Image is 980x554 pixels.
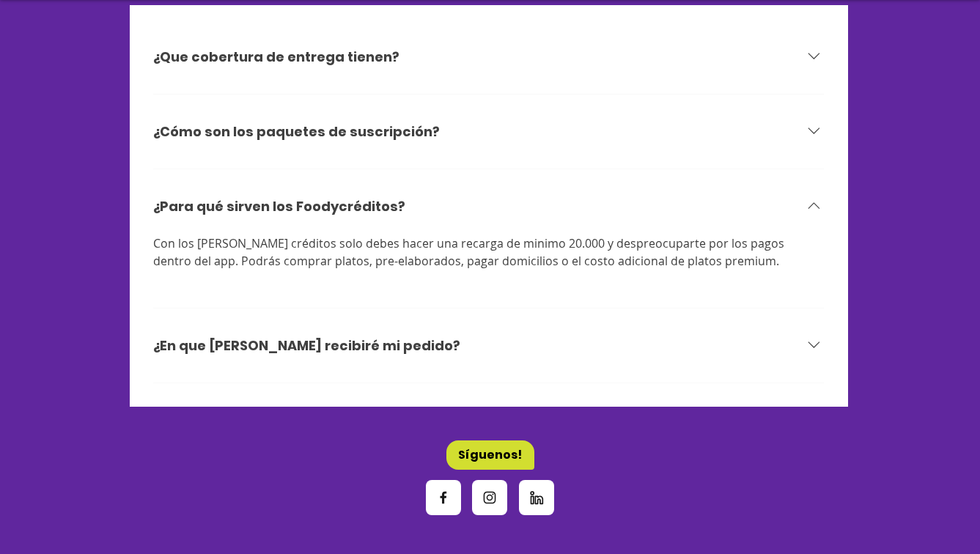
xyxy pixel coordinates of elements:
button: ¿Que cobertura de entrega tienen? [153,29,825,85]
button: ¿Cómo son los paquetes de suscripción? [153,103,825,160]
button: ¿Para qué sirven los Foodycréditos? [153,178,825,234]
span: Con los [PERSON_NAME] créditos solo debes hacer una recarga de minimo 20.000 y despreocuparte por... [153,235,787,269]
iframe: Messagebird Livechat Widget [895,469,965,539]
a: Instagram [472,480,507,515]
h3: ¿Para qué sirven los Foodycréditos? [153,197,405,215]
h3: ¿Cómo son los paquetes de suscripción? [153,122,440,141]
a: Linkedin [519,480,554,515]
h3: ¿Que cobertura de entrega tienen? [153,48,399,66]
div: ¿Para qué sirven los Foodycréditos? [153,234,825,299]
a: Facebook [426,480,461,515]
button: ¿En que [PERSON_NAME] recibiré mi pedido? [153,317,825,374]
span: Síguenos! [458,446,522,463]
h3: ¿En que [PERSON_NAME] recibiré mi pedido? [153,336,460,355]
